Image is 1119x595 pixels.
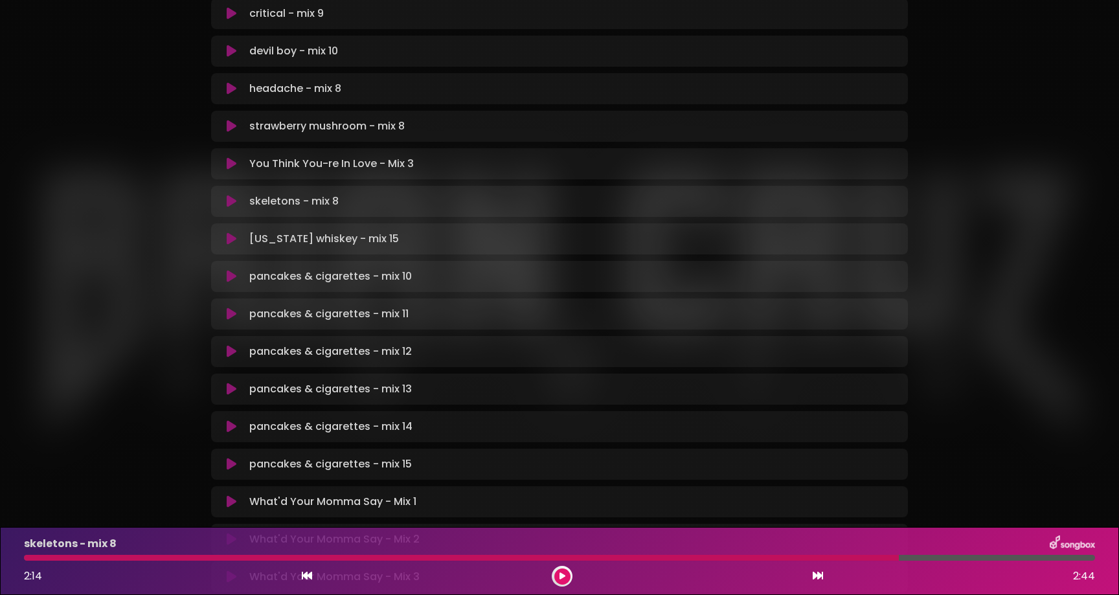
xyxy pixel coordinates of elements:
p: pancakes & cigarettes - mix 10 [249,269,412,284]
p: critical - mix 9 [249,6,324,21]
p: pancakes & cigarettes - mix 11 [249,306,409,322]
span: 2:44 [1073,568,1095,584]
p: skeletons - mix 8 [24,536,117,552]
img: songbox-logo-white.png [1050,535,1095,552]
p: pancakes & cigarettes - mix 15 [249,456,412,472]
p: pancakes & cigarettes - mix 13 [249,381,412,397]
p: devil boy - mix 10 [249,43,338,59]
p: strawberry mushroom - mix 8 [249,118,405,134]
p: skeletons - mix 8 [249,194,339,209]
p: pancakes & cigarettes - mix 12 [249,344,412,359]
p: You Think You-re In Love - Mix 3 [249,156,414,172]
span: 2:14 [24,568,42,583]
p: What'd Your Momma Say - Mix 1 [249,494,416,510]
p: [US_STATE] whiskey - mix 15 [249,231,399,247]
p: headache - mix 8 [249,81,341,96]
p: pancakes & cigarettes - mix 14 [249,419,413,434]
